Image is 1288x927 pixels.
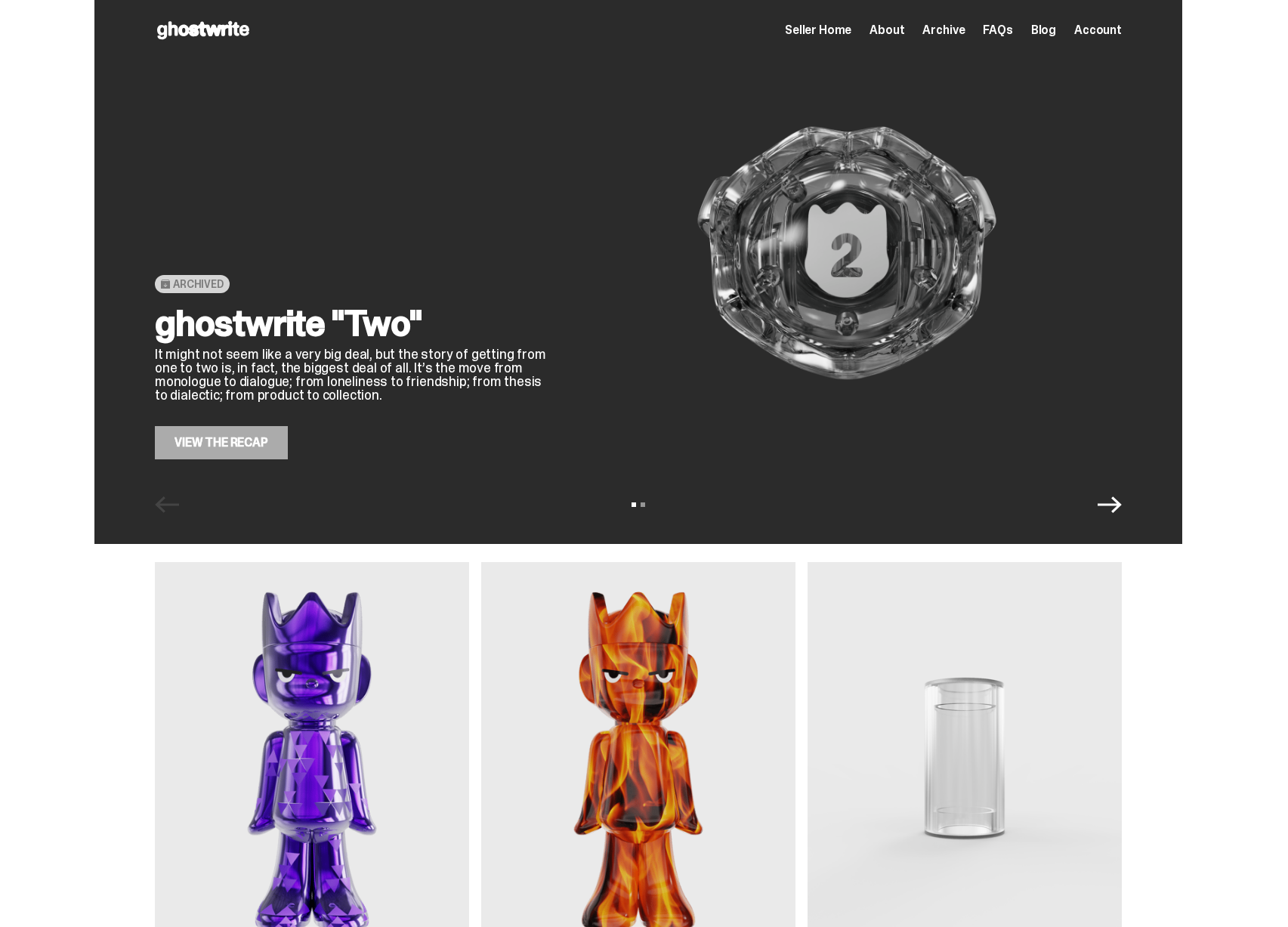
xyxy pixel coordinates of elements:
button: View slide 2 [641,502,645,507]
a: Blog [1031,24,1056,36]
a: Archive [922,24,965,36]
p: It might not seem like a very big deal, but the story of getting from one to two is, in fact, the... [155,348,548,402]
a: FAQs [983,24,1012,36]
a: About [869,24,904,36]
a: Account [1074,24,1122,36]
button: Next [1098,493,1122,517]
h2: ghostwrite "Two" [155,305,548,341]
button: View slide 1 [632,502,636,507]
span: Archived [173,278,224,290]
a: Seller Home [785,24,851,36]
img: ghostwrite "Two" [572,47,1122,459]
a: View the Recap [155,426,288,459]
